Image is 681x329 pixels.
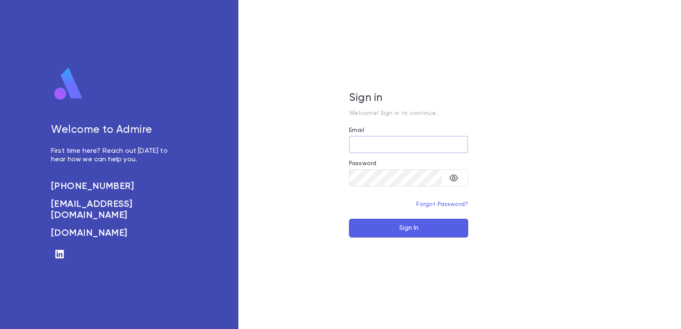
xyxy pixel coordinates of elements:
[445,169,462,186] button: toggle password visibility
[349,110,468,117] p: Welcome! Sign in to continue.
[51,199,177,221] a: [EMAIL_ADDRESS][DOMAIN_NAME]
[349,127,364,134] label: Email
[349,92,468,105] h5: Sign in
[51,67,86,101] img: logo
[416,201,468,207] a: Forgot Password?
[51,124,177,137] h5: Welcome to Admire
[349,219,468,237] button: Sign In
[51,228,177,239] a: [DOMAIN_NAME]
[349,160,376,167] label: Password
[51,147,177,164] p: First time here? Reach out [DATE] to hear how we can help you.
[51,181,177,192] a: [PHONE_NUMBER]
